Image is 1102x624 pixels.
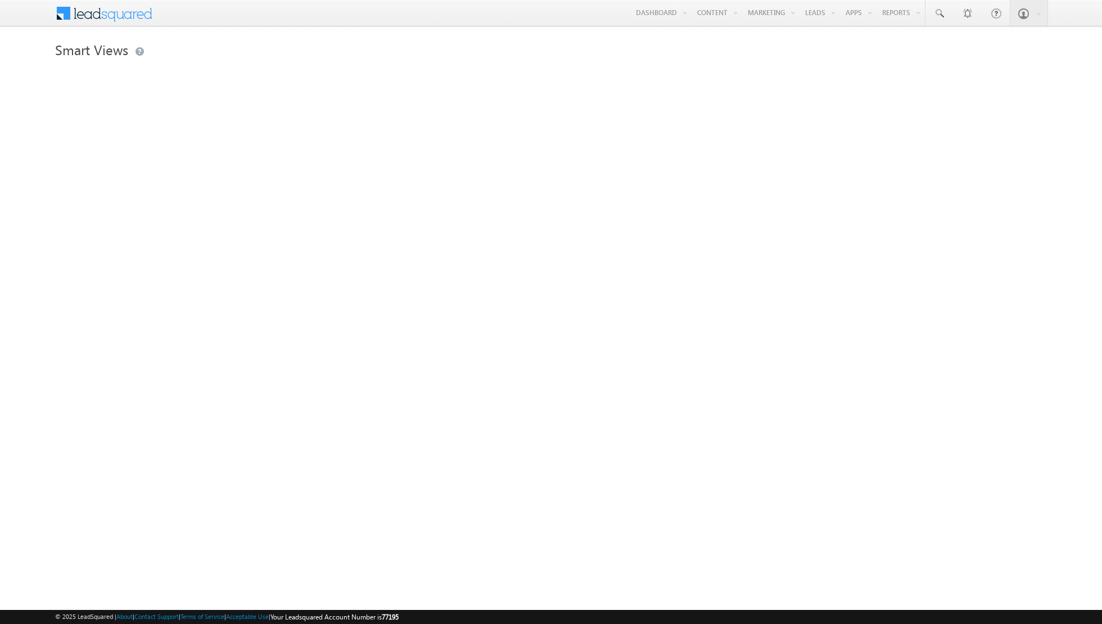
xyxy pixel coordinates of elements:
[134,613,179,620] a: Contact Support
[226,613,269,620] a: Acceptable Use
[180,613,224,620] a: Terms of Service
[116,613,133,620] a: About
[55,612,399,622] span: © 2025 LeadSquared | | | | |
[382,613,399,621] span: 77195
[270,613,399,621] span: Your Leadsquared Account Number is
[55,41,128,59] span: Smart Views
